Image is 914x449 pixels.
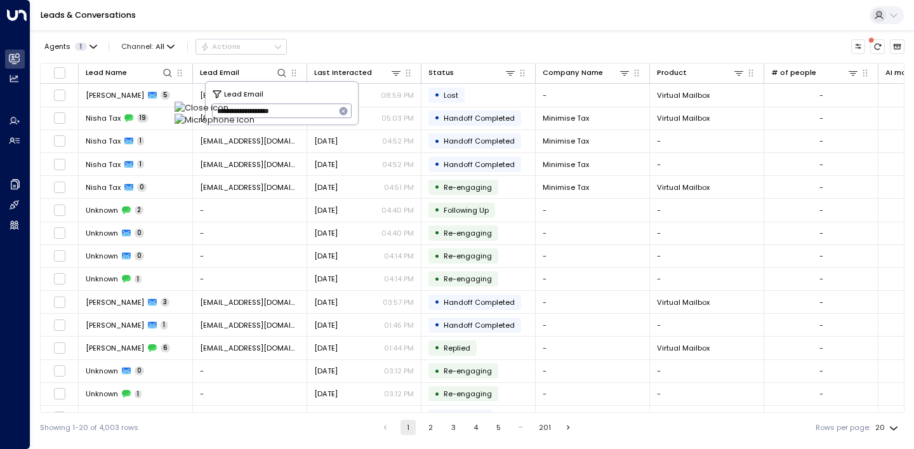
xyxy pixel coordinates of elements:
[86,228,118,238] span: Unknown
[381,113,414,123] p: 05:03 PM
[137,183,147,192] span: 0
[53,411,66,424] span: Toggle select row
[444,228,492,238] span: Trigger
[384,366,414,376] p: 03:12 PM
[816,422,870,433] label: Rows per page:
[86,343,144,353] span: Charlie Oliver
[382,412,414,422] p: 03:07 PM
[224,88,263,100] span: Lead Email
[86,67,173,79] div: Lead Name
[536,222,650,245] td: -
[657,182,710,192] span: Virtual Mailbox
[536,245,650,267] td: -
[428,67,516,79] div: Status
[53,250,66,262] span: Toggle select row
[314,136,338,146] span: Yesterday
[444,343,470,353] span: Replied
[491,420,506,435] button: Go to page 5
[444,113,515,123] span: Handoff Completed
[53,204,66,217] span: Toggle select row
[434,339,440,356] div: •
[314,274,338,284] span: Yesterday
[468,420,484,435] button: Go to page 4
[434,293,440,311] div: •
[86,274,118,284] span: Unknown
[314,67,372,79] div: Last Interacted
[870,39,885,54] span: There are new threads available. Refresh the grid to view the latest updates.
[53,319,66,332] span: Toggle select row
[696,412,703,422] div: Meeting Room
[86,320,144,330] span: Charlie Oliver
[851,39,866,54] button: Customize
[53,227,66,239] span: Toggle select row
[536,84,650,106] td: -
[434,316,440,333] div: •
[819,297,823,307] div: -
[819,389,823,399] div: -
[434,363,440,380] div: •
[193,199,307,221] td: -
[434,178,440,196] div: •
[314,366,338,376] span: Yesterday
[200,412,300,422] span: Nmanivan97@gmail.com
[446,420,461,435] button: Go to page 3
[156,43,164,51] span: All
[86,136,121,146] span: Nisha Tax
[536,360,650,382] td: -
[771,67,816,79] div: # of people
[444,159,515,170] span: Handoff Completed
[200,297,300,307] span: charlieoliver.ny@gmail.com
[819,159,823,170] div: -
[650,383,764,405] td: -
[193,383,307,405] td: -
[135,275,142,284] span: 1
[819,113,823,123] div: -
[819,343,823,353] div: -
[314,320,338,330] span: Yesterday
[434,271,440,288] div: •
[175,102,255,114] img: Close icon
[657,113,710,123] span: Virtual Mailbox
[819,366,823,376] div: -
[384,343,414,353] p: 01:44 PM
[200,67,239,79] div: Lead Email
[117,39,179,53] button: Channel:All
[444,366,492,376] span: Trigger
[819,274,823,284] div: -
[384,251,414,261] p: 04:14 PM
[382,159,414,170] p: 04:52 PM
[41,10,136,20] a: Leads & Conversations
[434,224,440,241] div: •
[135,229,144,238] span: 0
[200,67,288,79] div: Lead Email
[53,89,66,102] span: Toggle select row
[314,412,338,422] span: Yesterday
[381,90,414,100] p: 08:59 PM
[86,90,144,100] span: Grayson Sullivan
[53,181,66,194] span: Toggle select row
[444,389,492,399] span: Trigger
[875,420,901,436] div: 20
[86,159,121,170] span: Nisha Tax
[314,389,338,399] span: Yesterday
[53,296,66,309] span: Toggle select row
[135,251,144,260] span: 0
[444,251,492,261] span: Trigger
[657,412,695,422] span: Coworking
[193,360,307,382] td: -
[401,420,416,435] button: page 1
[819,90,823,100] div: -
[560,420,576,435] button: Go to next page
[819,228,823,238] div: -
[444,136,515,146] span: Handoff Completed
[75,43,87,51] span: 1
[819,320,823,330] div: -
[53,387,66,400] span: Toggle select row
[890,39,904,54] button: Archived Leads
[384,389,414,399] p: 03:12 PM
[650,153,764,175] td: -
[650,222,764,245] td: -
[536,420,553,435] button: Go to page 201
[135,206,143,215] span: 2
[536,268,650,290] td: -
